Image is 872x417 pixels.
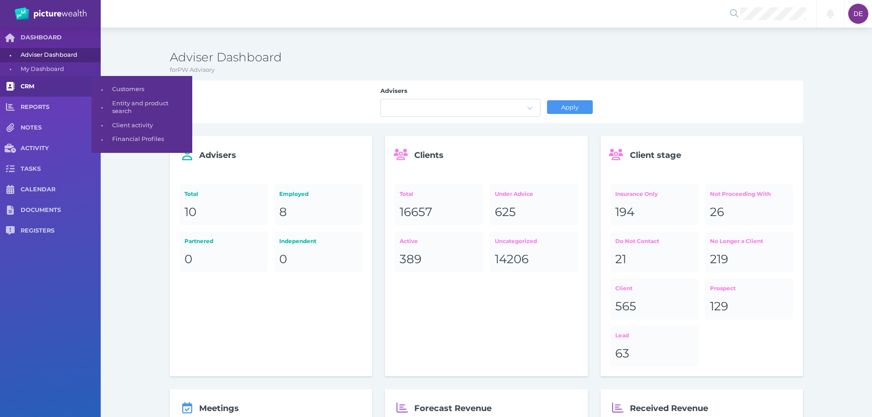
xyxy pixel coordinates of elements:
[184,190,198,197] span: Total
[615,190,658,197] span: Insurance Only
[92,132,192,146] a: •Financial Profiles
[615,299,693,314] div: 565
[710,285,736,292] span: Prospect
[854,10,863,17] span: DE
[179,184,268,225] a: Total10
[21,145,101,152] span: ACTIVITY
[279,190,309,197] span: Employed
[92,119,192,133] a: •Client activity
[21,124,101,132] span: NOTES
[615,332,629,339] span: Lead
[21,103,101,111] span: REPORTS
[21,186,101,194] span: CALENDAR
[489,184,578,225] a: Under Advice625
[112,82,189,97] span: Customers
[710,299,788,314] div: 129
[92,82,192,97] a: •Customers
[199,150,236,160] span: Advisers
[495,205,573,220] div: 625
[199,403,239,413] span: Meetings
[630,403,708,413] span: Received Revenue
[710,205,788,220] div: 26
[184,205,263,220] div: 10
[380,87,541,99] label: Advisers
[21,165,101,173] span: TASKS
[400,252,478,267] div: 389
[395,232,483,272] a: Active389
[279,252,357,267] div: 0
[21,34,101,42] span: DASHBOARD
[184,252,263,267] div: 0
[21,206,101,214] span: DOCUMENTS
[615,252,693,267] div: 21
[395,184,483,225] a: Total16657
[400,190,413,197] span: Total
[170,65,803,75] p: for PW Advisory
[184,238,213,244] span: Partnered
[112,132,189,146] span: Financial Profiles
[848,4,868,24] div: Darcie Ercegovich
[710,190,771,197] span: Not Proceeding With
[112,97,189,118] span: Entity and product search
[547,100,593,114] button: Apply
[92,134,112,145] span: •
[92,84,112,95] span: •
[414,150,444,160] span: Clients
[495,252,573,267] div: 14206
[710,238,763,244] span: No Longer a Client
[400,205,478,220] div: 16657
[615,285,633,292] span: Client
[630,150,681,160] span: Client stage
[112,119,189,133] span: Client activity
[615,238,659,244] span: Do Not Contact
[170,50,803,65] h3: Adviser Dashboard
[92,97,192,118] a: •Entity and product search
[414,403,492,413] span: Forecast Revenue
[21,83,101,91] span: CRM
[557,103,582,111] span: Apply
[21,48,97,62] span: Adviser Dashboard
[495,238,537,244] span: Uncategorized
[92,102,112,113] span: •
[615,205,693,220] div: 194
[21,227,101,235] span: REGISTERS
[495,190,533,197] span: Under Advice
[710,252,788,267] div: 219
[15,7,87,20] img: PW
[400,238,418,244] span: Active
[274,232,363,272] a: Independent0
[274,184,363,225] a: Employed8
[21,62,97,76] span: My Dashboard
[179,232,268,272] a: Partnered0
[279,205,357,220] div: 8
[615,346,693,362] div: 63
[92,119,112,131] span: •
[279,238,316,244] span: Independent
